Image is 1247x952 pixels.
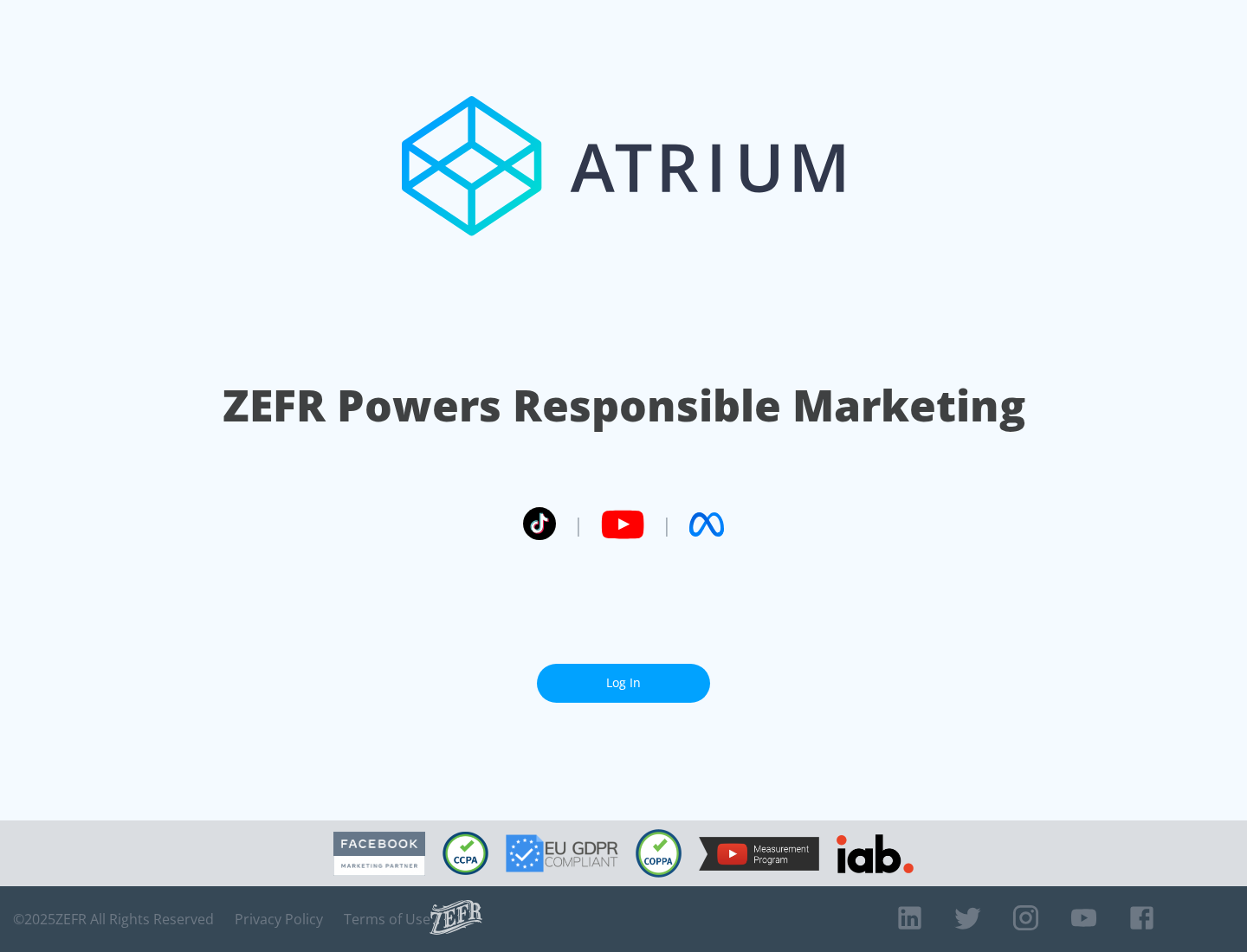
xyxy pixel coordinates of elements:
h1: ZEFR Powers Responsible Marketing [223,376,1025,435]
img: GDPR Compliant [506,834,618,872]
img: IAB [837,834,914,873]
img: COPPA Compliant [636,829,682,878]
span: | [573,511,584,537]
span: | [662,511,672,537]
img: Facebook Marketing Partner [333,832,425,876]
img: YouTube Measurement Program [699,837,819,871]
a: Log In [537,664,710,703]
span: © 2025 ZEFR All Rights Reserved [13,910,214,928]
a: Terms of Use [344,910,430,928]
img: CCPA Compliant [443,832,488,875]
a: Privacy Policy [235,910,323,928]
